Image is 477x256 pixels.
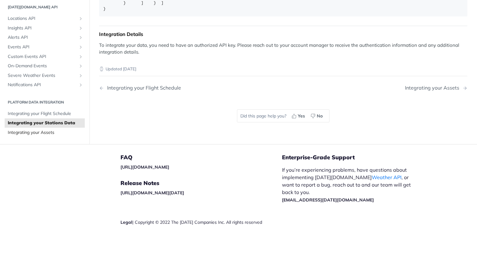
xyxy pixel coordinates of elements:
button: Show subpages for Locations API [78,16,83,21]
button: Show subpages for Custom Events API [78,54,83,59]
h5: FAQ [120,154,282,161]
button: Show subpages for Severe Weather Events [78,73,83,78]
a: Insights APIShow subpages for Insights API [5,24,85,33]
a: [EMAIL_ADDRESS][DATE][DOMAIN_NAME] [282,197,374,203]
h2: Platform DATA integration [5,99,85,105]
div: Integrating your Assets [405,85,462,91]
p: To integrate your data, you need to have an authorized API key. Please reach out to your account ... [99,42,467,56]
span: Events API [8,44,77,50]
p: Updated [DATE] [99,66,467,72]
div: Did this page help you? [237,109,329,122]
a: Alerts APIShow subpages for Alerts API [5,33,85,42]
span: Custom Events API [8,54,77,60]
h5: Enterprise-Grade Support [282,154,427,161]
div: Integration Details [99,31,467,37]
span: Locations API [8,15,77,22]
h5: Release Notes [120,179,282,187]
span: On-Demand Events [8,63,77,69]
span: Integrating your Assets [8,130,83,136]
p: If you’re experiencing problems, have questions about implementing [DATE][DOMAIN_NAME] , or want ... [282,166,417,203]
a: On-Demand EventsShow subpages for On-Demand Events [5,61,85,71]
button: Yes [289,111,308,121]
a: Integrating your Stations Data [5,119,85,128]
a: Severe Weather EventsShow subpages for Severe Weather Events [5,71,85,80]
button: Show subpages for Insights API [78,26,83,31]
button: Show subpages for Events API [78,45,83,50]
button: Show subpages for On-Demand Events [78,64,83,68]
a: Locations APIShow subpages for Locations API [5,14,85,23]
a: [URL][DOMAIN_NAME] [120,164,169,170]
span: Notifications API [8,82,77,88]
button: Show subpages for Alerts API [78,35,83,40]
a: Integrating your Assets [5,128,85,137]
a: Weather API [372,174,402,180]
span: Integrating your Flight Schedule [8,111,83,117]
div: | Copyright © 2022 The [DATE] Companies Inc. All rights reserved [120,219,282,225]
span: Alerts API [8,35,77,41]
a: Previous Page: Integrating your Flight Schedule [99,85,257,91]
a: Legal [120,219,132,225]
a: Events APIShow subpages for Events API [5,42,85,52]
nav: Pagination Controls [99,79,467,97]
h2: [DATE][DOMAIN_NAME] API [5,5,85,10]
a: Custom Events APIShow subpages for Custom Events API [5,52,85,61]
a: Next Page: Integrating your Assets [405,85,467,91]
div: Integrating your Flight Schedule [104,85,181,91]
span: Integrating your Stations Data [8,120,83,126]
a: Notifications APIShow subpages for Notifications API [5,81,85,90]
a: [URL][DOMAIN_NAME][DATE] [120,190,184,196]
button: Show subpages for Notifications API [78,83,83,88]
span: Yes [298,113,305,119]
a: Integrating your Flight Schedule [5,109,85,118]
button: No [308,111,326,121]
span: Severe Weather Events [8,73,77,79]
span: No [317,113,323,119]
span: Insights API [8,25,77,31]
